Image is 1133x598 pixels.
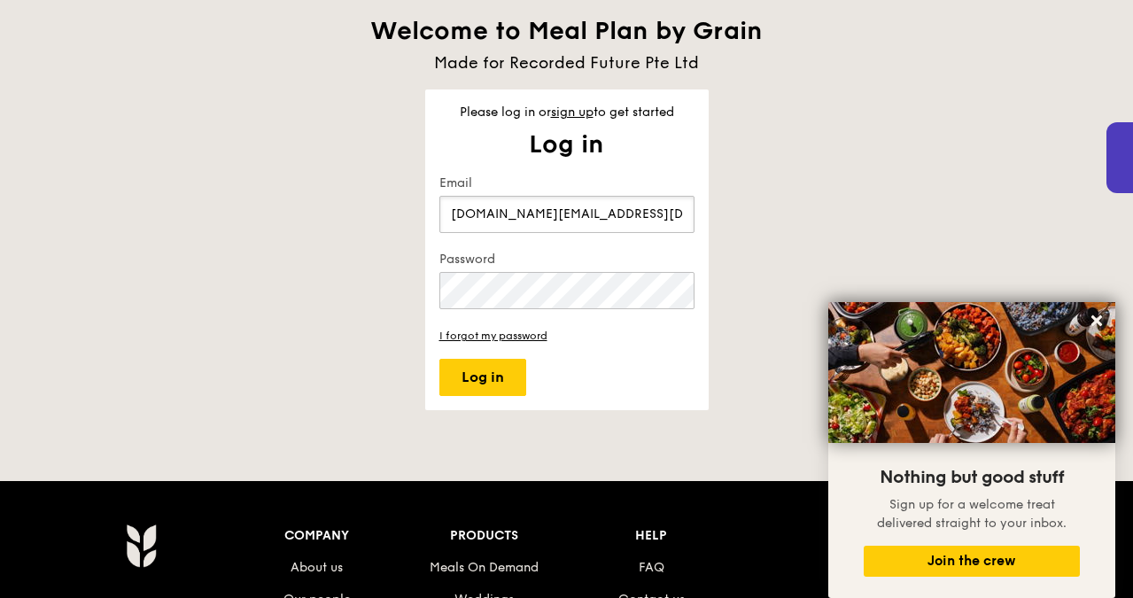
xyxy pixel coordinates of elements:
div: Log in [425,128,709,160]
a: I forgot my password [439,327,695,345]
button: Log in [439,359,526,396]
button: Close [1083,307,1111,335]
span: Sign up for a welcome treat delivered straight to your inbox. [877,497,1067,531]
div: Please log in or to get started [425,104,709,121]
div: Company [234,524,401,548]
div: Made for Recorded Future Pte Ltd [354,50,780,75]
label: Password [439,251,695,268]
img: Grain [126,524,157,568]
a: Meals On Demand [430,560,539,575]
img: DSC07876-Edit02-Large.jpeg [828,302,1115,443]
div: Help [568,524,735,548]
span: Nothing but good stuff [880,467,1064,488]
label: Email [439,175,695,192]
div: Products [400,524,568,548]
a: About us [291,560,343,575]
a: sign up [551,105,594,120]
keeper-lock: Open Keeper Popup [663,204,684,225]
div: Welcome to Meal Plan by Grain [354,15,780,47]
button: Join the crew [864,546,1080,577]
a: FAQ [639,560,664,575]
